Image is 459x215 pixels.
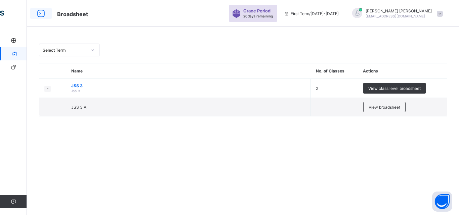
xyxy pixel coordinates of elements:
[311,63,358,79] th: No. of Classes
[71,89,80,93] span: JSS 3
[369,105,400,110] span: View broadsheet
[43,48,87,53] div: Select Term
[368,86,421,91] span: View class level broadsheet
[366,14,425,18] span: [EMAIL_ADDRESS][DOMAIN_NAME]
[66,63,311,79] th: Name
[316,86,318,91] span: 2
[232,9,241,18] img: sticker-purple.71386a28dfed39d6af7621340158ba97.svg
[363,83,426,88] a: View class level broadsheet
[363,102,406,107] a: View broadsheet
[243,8,270,13] span: Grace Period
[243,14,273,18] span: 20 days remaining
[432,192,452,212] button: Open asap
[71,105,86,110] span: JSS 3 A
[366,8,432,13] span: [PERSON_NAME] [PERSON_NAME]
[345,8,446,19] div: EMMANUELMICHAEL
[57,11,88,17] span: Broadsheet
[358,63,447,79] th: Actions
[284,11,339,16] span: session/term information
[71,83,305,88] span: JSS 3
